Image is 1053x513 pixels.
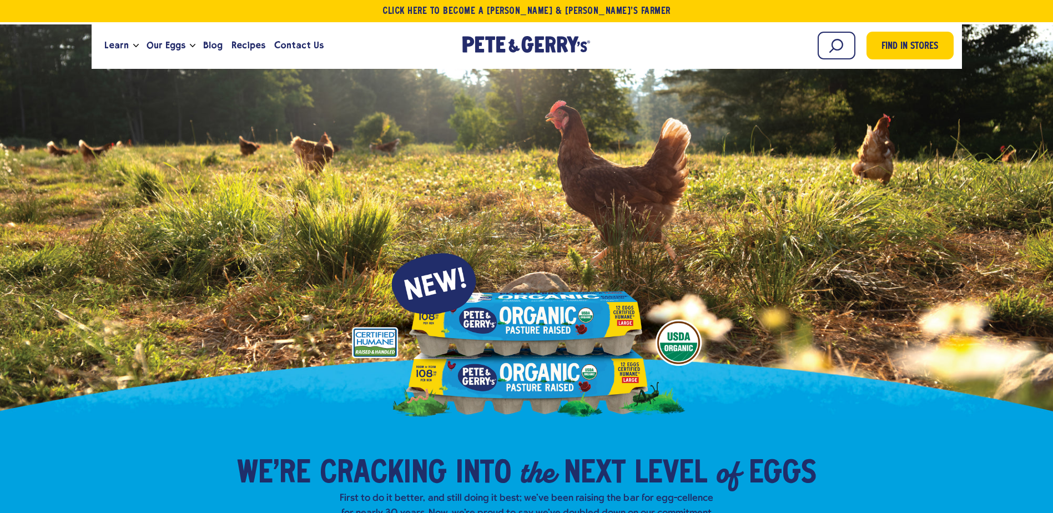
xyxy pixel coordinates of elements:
a: Find in Stores [866,32,954,59]
span: Level [634,457,707,491]
input: Search [818,32,855,59]
button: Open the dropdown menu for Learn [133,44,139,48]
a: Our Eggs [142,31,190,61]
button: Open the dropdown menu for Our Eggs [190,44,195,48]
span: Cracking [320,457,447,491]
a: Recipes [227,31,270,61]
a: Blog [199,31,227,61]
span: into [456,457,511,491]
span: Recipes [231,38,265,52]
span: Blog [203,38,223,52]
span: Contact Us [274,38,324,52]
span: Find in Stores [881,39,938,54]
em: of [716,452,740,492]
em: the [520,452,555,492]
span: Learn [104,38,129,52]
span: Our Eggs [147,38,185,52]
span: Eggs​ [749,457,817,491]
a: Contact Us [270,31,328,61]
span: Next [564,457,626,491]
span: We’re [237,457,311,491]
a: Learn [100,31,133,61]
